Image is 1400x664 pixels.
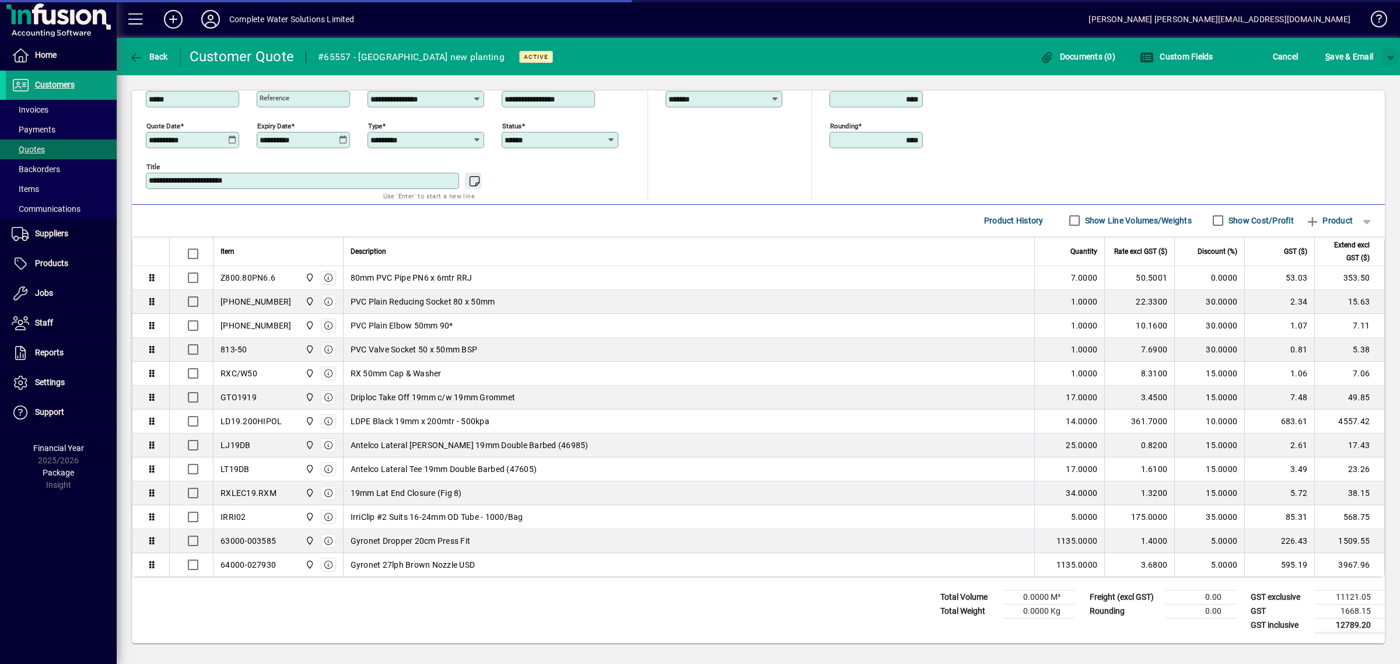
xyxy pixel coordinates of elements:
[351,245,386,258] span: Description
[302,367,316,380] span: Motueka
[1071,296,1098,307] span: 1.0000
[220,535,276,547] div: 63000-003585
[1314,457,1384,481] td: 23.26
[1083,215,1192,226] label: Show Line Volumes/Weights
[1314,434,1384,457] td: 17.43
[190,47,295,66] div: Customer Quote
[302,463,316,476] span: Motueka
[351,511,523,523] span: IrriClip #2 Suits 16-24mm OD Tube - 1000/Bag
[1088,10,1350,29] div: [PERSON_NAME] [PERSON_NAME][EMAIL_ADDRESS][DOMAIN_NAME]
[1066,439,1097,451] span: 25.0000
[368,121,382,130] mat-label: Type
[1314,362,1384,386] td: 7.06
[1112,559,1167,571] div: 3.6800
[6,120,117,139] a: Payments
[1244,434,1314,457] td: 2.61
[1314,553,1384,576] td: 3967.96
[1362,2,1385,40] a: Knowledge Base
[1066,392,1097,403] span: 17.0000
[351,439,589,451] span: Antelco Lateral [PERSON_NAME] 19mm Double Barbed (46985)
[146,121,180,130] mat-label: Quote date
[1112,368,1167,379] div: 8.3100
[220,344,247,355] div: 813-50
[1322,239,1370,264] span: Extend excl GST ($)
[1174,505,1244,529] td: 35.0000
[1070,245,1097,258] span: Quantity
[220,439,251,451] div: LJ19DB
[1244,505,1314,529] td: 85.31
[6,199,117,219] a: Communications
[351,415,489,427] span: LDPE Black 19mm x 200mtr - 500kpa
[1244,553,1314,576] td: 595.19
[1066,487,1097,499] span: 34.0000
[35,318,53,327] span: Staff
[302,271,316,284] span: Motueka
[146,162,160,170] mat-label: Title
[1244,410,1314,434] td: 683.61
[12,184,39,194] span: Items
[351,320,453,331] span: PVC Plain Elbow 50mm 90*
[220,392,257,403] div: GTO1919
[302,391,316,404] span: Motueka
[1112,463,1167,475] div: 1.6100
[1244,314,1314,338] td: 1.07
[1174,457,1244,481] td: 15.0000
[12,125,55,134] span: Payments
[1005,604,1074,618] td: 0.0000 Kg
[6,159,117,179] a: Backorders
[155,9,192,30] button: Add
[1005,590,1074,604] td: 0.0000 M³
[351,463,537,475] span: Antelco Lateral Tee 19mm Double Barbed (47605)
[1270,46,1301,67] button: Cancel
[984,211,1044,230] span: Product History
[1084,604,1165,618] td: Rounding
[1244,529,1314,553] td: 226.43
[220,296,292,307] div: [PHONE_NUMBER]
[35,80,75,89] span: Customers
[935,604,1005,618] td: Total Weight
[1319,46,1379,67] button: Save & Email
[1112,439,1167,451] div: 0.8200
[302,319,316,332] span: Motueka
[1245,618,1315,632] td: GST inclusive
[1226,215,1294,226] label: Show Cost/Profit
[1071,368,1098,379] span: 1.0000
[1245,604,1315,618] td: GST
[1174,266,1244,290] td: 0.0000
[1314,314,1384,338] td: 7.11
[302,439,316,452] span: Motueka
[1244,266,1314,290] td: 53.03
[1244,290,1314,314] td: 2.34
[35,288,53,298] span: Jobs
[35,229,68,238] span: Suppliers
[351,487,462,499] span: 19mm Lat End Closure (Fig 8)
[1112,487,1167,499] div: 1.3200
[35,407,64,417] span: Support
[1114,245,1167,258] span: Rate excl GST ($)
[1165,590,1235,604] td: 0.00
[12,204,80,214] span: Communications
[220,320,292,331] div: [PHONE_NUMBER]
[6,338,117,368] a: Reports
[6,219,117,249] a: Suppliers
[1244,362,1314,386] td: 1.06
[302,295,316,308] span: Motueka
[1112,320,1167,331] div: 10.1600
[979,210,1048,231] button: Product History
[1174,529,1244,553] td: 5.0000
[192,9,229,30] button: Profile
[1314,386,1384,410] td: 49.85
[6,100,117,120] a: Invoices
[1056,559,1097,571] span: 1135.0000
[126,46,171,67] button: Back
[1174,338,1244,362] td: 30.0000
[1244,338,1314,362] td: 0.81
[35,50,57,60] span: Home
[1305,211,1353,230] span: Product
[302,487,316,499] span: Motueka
[12,145,45,154] span: Quotes
[1071,344,1098,355] span: 1.0000
[1300,210,1359,231] button: Product
[1112,392,1167,403] div: 3.4500
[35,378,65,387] span: Settings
